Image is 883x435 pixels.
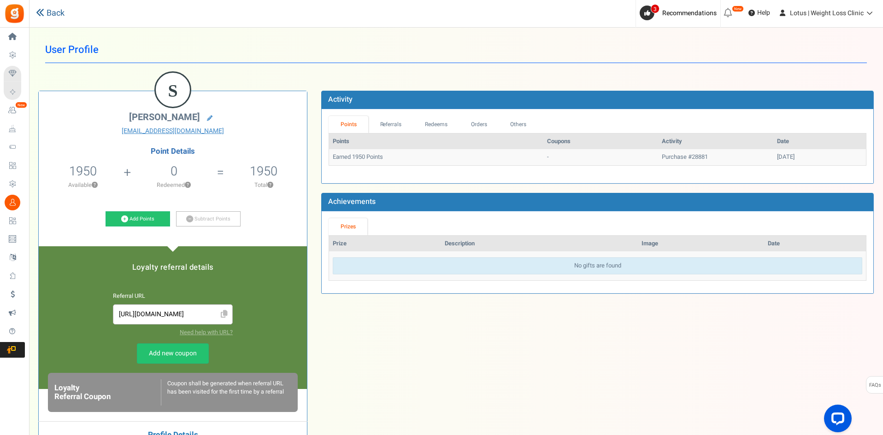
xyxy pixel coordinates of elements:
td: Purchase #28881 [658,149,773,165]
td: - [543,149,658,165]
button: ? [185,182,191,188]
a: Points [329,116,368,133]
span: [PERSON_NAME] [129,110,200,124]
div: [DATE] [777,153,862,162]
a: Help [745,6,774,20]
button: ? [92,182,98,188]
b: Activity [328,94,353,105]
a: Prizes [329,218,367,235]
p: Redeemed [132,181,216,189]
div: No gifts are found [333,257,862,274]
h5: 1950 [250,164,277,178]
span: 1950 [69,162,97,180]
span: Click to Copy [217,307,231,323]
div: Coupon shall be generated when referral URL has been visited for the first time by a referral [161,379,291,406]
h5: Loyalty referral details [48,263,298,272]
a: Others [499,116,538,133]
a: New [4,103,25,118]
h4: Point Details [39,147,307,156]
th: Points [329,133,543,150]
th: Date [773,133,866,150]
h6: Loyalty Referral Coupon [54,384,161,401]
a: Orders [459,116,499,133]
a: Add new coupon [137,343,209,364]
a: Add Points [106,211,170,227]
img: Gratisfaction [4,3,25,24]
a: Subtract Points [176,211,241,227]
a: [EMAIL_ADDRESS][DOMAIN_NAME] [46,127,300,136]
th: Activity [658,133,773,150]
th: Image [638,236,764,252]
th: Prize [329,236,441,252]
span: Recommendations [662,8,717,18]
span: Help [755,8,770,17]
h1: User Profile [45,37,867,63]
a: Redeems [413,116,459,133]
b: Achievements [328,196,376,207]
em: New [15,102,27,108]
a: Referrals [368,116,413,133]
em: New [732,6,744,12]
td: Earned 1950 Points [329,149,543,165]
h5: 0 [171,164,177,178]
th: Coupons [543,133,658,150]
span: FAQs [869,377,881,394]
figcaption: S [156,73,190,109]
a: 3 Recommendations [640,6,720,20]
th: Description [441,236,638,252]
a: Need help with URL? [180,328,233,336]
span: Lotus | Weight Loss Clinic [790,8,864,18]
p: Available [43,181,123,189]
h6: Referral URL [113,293,233,300]
p: Total [225,181,302,189]
button: ? [267,182,273,188]
th: Date [764,236,866,252]
span: 3 [651,4,659,13]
